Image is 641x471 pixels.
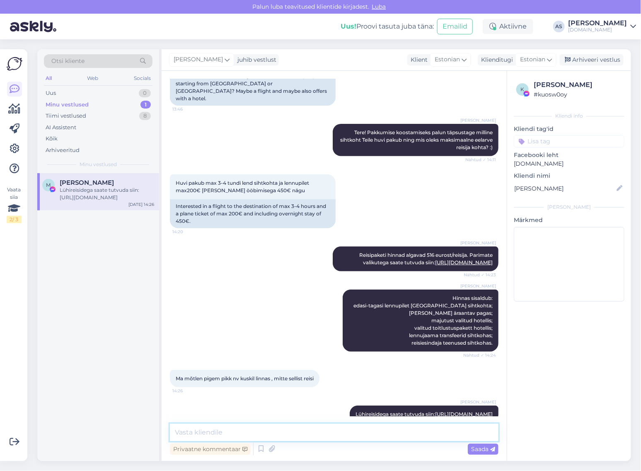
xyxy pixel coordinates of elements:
div: [PERSON_NAME] [534,80,622,90]
div: Kõik [46,135,58,143]
span: Estonian [435,55,460,64]
span: Nähtud ✓ 14:11 [465,157,496,163]
span: [PERSON_NAME] [174,55,223,64]
span: Ma mõtlen pigem pikk nv kuskil linnas , mitte sellist reisi [176,375,314,382]
div: Web [86,73,100,84]
input: Lisa tag [514,135,624,147]
a: [URL][DOMAIN_NAME] [435,411,493,417]
span: Maret Käosaar [60,179,114,186]
span: 14:20 [172,229,203,235]
span: Saada [471,445,495,453]
div: 1 [140,101,151,109]
img: Askly Logo [7,56,22,72]
a: [URL][DOMAIN_NAME] [435,259,493,266]
div: Klient [407,56,428,64]
p: Märkmed [514,216,624,225]
span: Tere! Pakkumise koostamiseks palun täpsustage milline sihtkoht Teile huvi pakub ning mis oleks ma... [340,129,494,150]
div: Aktiivne [483,19,533,34]
div: Hello! What offers would be good 6-9.11 for about 6 people, starting from [GEOGRAPHIC_DATA] or [G... [170,69,336,106]
div: Privaatne kommentaar [170,444,251,455]
div: AS [553,21,565,32]
p: Facebooki leht [514,151,624,159]
div: [DOMAIN_NAME] [568,27,627,33]
span: Reisipaketi hinnad algavad 516 eurost/reisija. Parimate valikutega saate tutvuda siin: [359,252,494,266]
a: [PERSON_NAME][DOMAIN_NAME] [568,20,636,33]
p: Kliendi nimi [514,171,624,180]
div: [DATE] 14:26 [128,201,154,208]
div: Vaata siia [7,186,22,223]
div: Kliendi info [514,112,624,120]
div: Uus [46,89,56,97]
div: 0 [139,89,151,97]
span: Nähtud ✓ 14:24 [463,352,496,358]
span: [PERSON_NAME] [460,117,496,123]
input: Lisa nimi [514,184,615,193]
span: k [521,86,525,92]
button: Emailid [437,19,473,34]
div: Proovi tasuta juba täna: [341,22,434,31]
span: Estonian [520,55,545,64]
span: Huvi pakub max 3-4 tundi lend sihtkohta ja lennupilet max200€ [PERSON_NAME] ööbimisega 450€ nägu [176,180,310,193]
div: [PERSON_NAME] [514,203,624,211]
span: Otsi kliente [51,57,85,65]
span: Lühireisidega saate tutvuda siin: [356,411,493,417]
b: Uus! [341,22,356,30]
div: [PERSON_NAME] [568,20,627,27]
div: Arhiveeritud [46,146,80,155]
div: Klienditugi [478,56,513,64]
div: 8 [139,112,151,120]
div: # kuosw0oy [534,90,622,99]
span: Nähtud ✓ 14:23 [464,272,496,278]
div: Tiimi vestlused [46,112,86,120]
div: 2 / 3 [7,216,22,223]
div: Socials [132,73,152,84]
div: Arhiveeri vestlus [560,54,624,65]
div: juhib vestlust [234,56,276,64]
p: Kliendi tag'id [514,125,624,133]
div: All [44,73,53,84]
span: 13:46 [172,106,203,112]
div: Lühireisidega saate tutvuda siin: [URL][DOMAIN_NAME] [60,186,154,201]
span: Luba [370,3,389,10]
span: Minu vestlused [80,161,117,168]
span: 14:26 [172,388,203,394]
span: [PERSON_NAME] [460,399,496,405]
span: [PERSON_NAME] [460,283,496,289]
span: [PERSON_NAME] [460,240,496,246]
p: [DOMAIN_NAME] [514,159,624,168]
div: Minu vestlused [46,101,89,109]
span: M [46,182,51,188]
div: AI Assistent [46,123,76,132]
div: Interested in a flight to the destination of max 3-4 hours and a plane ticket of max 200€ and inc... [170,199,336,228]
